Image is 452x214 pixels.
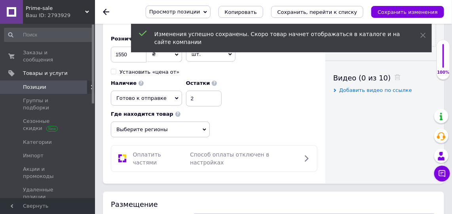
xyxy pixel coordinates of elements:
span: Видео (0 из 10) [333,74,391,82]
span: Позиции [23,84,46,91]
span: Выберите регионы [111,122,210,138]
span: Укрепляет нервную систему ( рекомендуется при любых нервных напряжениях, расстройствах, тиках) [24,85,179,101]
strong: Преимущества Activize Oxyplus: [8,61,109,68]
span: Сезонные скидки [23,118,73,132]
div: Вернуться назад [103,9,109,15]
span: Оплатить частями [133,151,161,166]
span: Категории [23,139,52,146]
b: Где находится товар [111,111,173,117]
span: Добавить видео по ссылке [339,87,412,93]
div: 100% [437,70,450,75]
span: Готово к отправке [116,95,167,101]
button: Копировать [218,6,263,18]
div: Изменения успешно сохранены. Скоро товар начнет отображаться в каталоге и на сайте компании [154,30,401,46]
span: Акции и промокоды [23,166,73,180]
span: Prime-sale [26,5,85,12]
b: Остатки [186,80,210,86]
span: идеально применять утром. [8,45,163,52]
span: Товары и услуги [23,70,68,77]
i: Сохранить, перейти к списку [277,9,357,15]
span: Удаленные позиции [23,186,73,201]
b: Наличие [111,80,137,86]
span: Натуральный, полезный, природный энергетик! [24,76,163,83]
input: - [186,91,222,107]
span: Просмотр позиции [149,9,200,15]
span: способствует более полному снабжению клеток кислородом, что повышает выносливость организма [8,23,188,38]
div: Установить «цена от» [120,69,179,76]
button: Чат с покупателем [434,166,450,182]
button: Сохранить, перейти к списку [271,6,364,18]
input: 0 [111,47,146,63]
span: Заказы и сообщения [23,49,73,63]
div: 100% Качество заполнения [437,40,450,80]
span: Копировать [225,9,257,15]
b: Розничная цена [111,36,158,42]
i: Сохранить изменения [378,9,438,15]
strong: FitLine Activize Oxyplus [8,45,81,52]
span: Комплекс FitLine Activize Oxyplus [8,8,139,16]
span: Группы и подборки [23,97,73,111]
span: Импорт [23,152,44,159]
div: Ваш ID: 2793929 [26,12,95,19]
div: Размещение [111,200,436,210]
input: Поиск [4,28,93,42]
span: Способ оплаты отключен в настройках [190,151,269,166]
button: Сохранить изменения [371,6,444,18]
